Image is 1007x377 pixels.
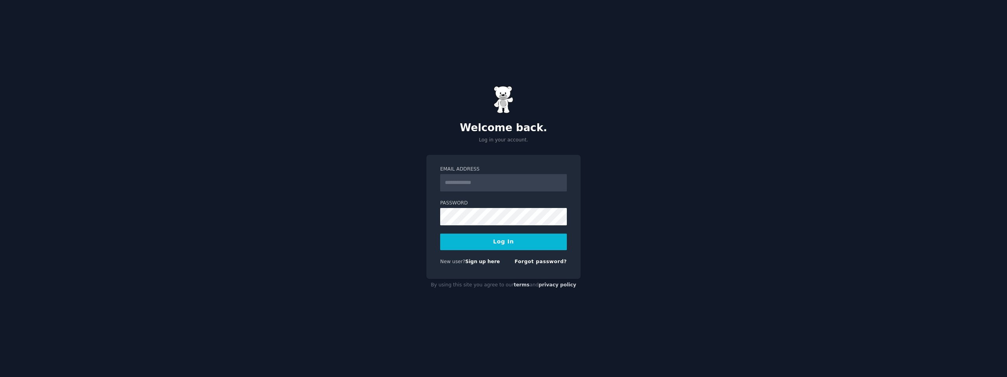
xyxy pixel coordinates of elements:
label: Password [440,200,567,207]
img: Gummy Bear [494,86,513,113]
a: terms [514,282,529,288]
label: Email Address [440,166,567,173]
button: Log In [440,234,567,250]
span: New user? [440,259,465,264]
a: Sign up here [465,259,500,264]
div: By using this site you agree to our and [426,279,581,292]
a: Forgot password? [515,259,567,264]
h2: Welcome back. [426,122,581,134]
a: privacy policy [539,282,576,288]
p: Log in your account. [426,137,581,144]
